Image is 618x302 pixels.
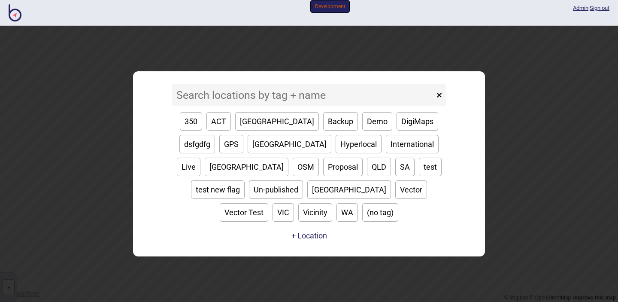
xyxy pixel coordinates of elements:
[179,135,215,153] button: dsfgdfg
[336,135,382,153] button: Hyperlocal
[395,158,415,176] button: SA
[395,180,427,199] button: Vector
[289,228,329,244] a: + Location
[293,158,319,176] button: OSM
[191,180,245,199] button: test new flag
[432,84,446,106] button: ×
[419,158,442,176] button: test
[9,4,21,21] img: BindiMaps CMS
[367,158,391,176] button: QLD
[386,135,439,153] button: International
[298,203,332,222] button: Vicinity
[177,158,200,176] button: Live
[573,5,588,11] a: Admin
[235,112,319,131] button: [GEOGRAPHIC_DATA]
[291,231,327,240] button: + Location
[248,135,331,153] button: [GEOGRAPHIC_DATA]
[336,203,358,222] button: WA
[573,5,590,11] span: |
[323,158,363,176] button: Proposal
[249,180,303,199] button: Un-published
[590,5,609,11] button: Sign out
[180,112,202,131] button: 350
[362,203,398,222] button: (no tag)
[219,135,243,153] button: GPS
[206,112,231,131] button: ACT
[307,180,391,199] button: [GEOGRAPHIC_DATA]
[205,158,288,176] button: [GEOGRAPHIC_DATA]
[172,84,434,106] input: Search locations by tag + name
[362,112,392,131] button: Demo
[323,112,358,131] button: Backup
[397,112,438,131] button: DigiMaps
[273,203,294,222] button: VIC
[220,203,268,222] button: Vector Test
